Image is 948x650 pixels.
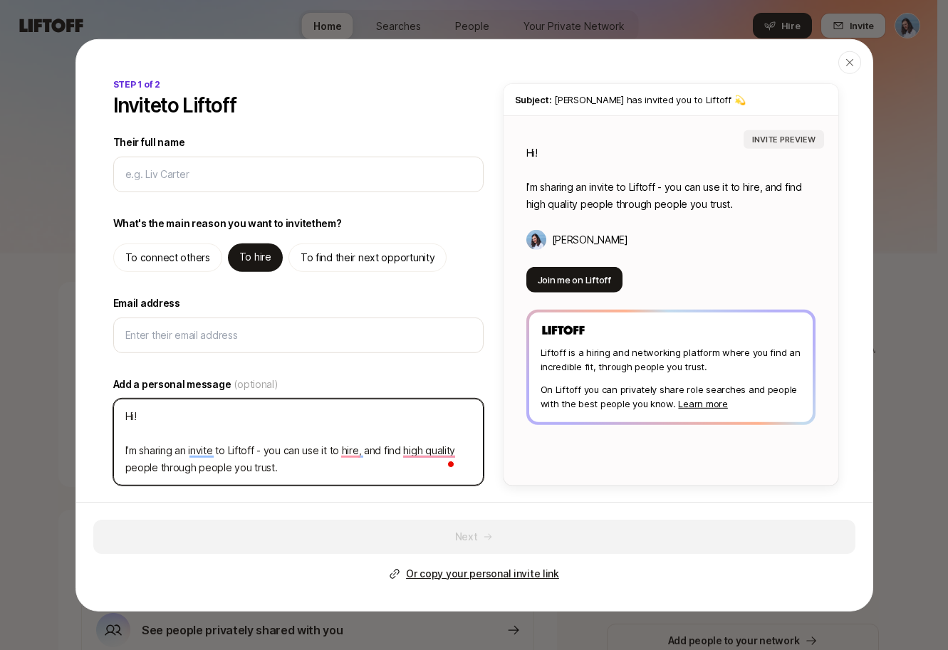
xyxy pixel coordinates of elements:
p: To find their next opportunity [301,248,435,266]
input: e.g. Liv Carter [125,165,472,182]
p: To connect others [125,248,210,266]
p: Hi! I’m sharing an invite to Liftoff - you can use it to hire, and find high quality people throu... [526,144,816,212]
span: Subject: [515,93,552,105]
p: STEP 1 of 2 [113,78,160,90]
p: [PERSON_NAME] has invited you to Liftoff 💫 [515,92,827,106]
textarea: To enrich screen reader interactions, please activate Accessibility in Grammarly extension settings [113,398,484,485]
img: Dan [526,229,546,249]
button: Join me on Liftoff [526,266,623,292]
span: (optional) [234,375,278,392]
p: On Liftoff you can privately share role searches and people with the best people you know. [541,382,801,411]
p: Liftoff is a hiring and networking platform where you find an incredible fit, through people you ... [541,345,801,374]
p: [PERSON_NAME] [552,231,628,248]
img: Liftoff Logo [541,323,586,337]
p: What's the main reason you want to invite them ? [113,214,342,231]
label: Email address [113,294,484,311]
input: Enter their email address [125,326,472,343]
a: Learn more [678,398,727,409]
p: INVITE PREVIEW [752,132,815,145]
label: Their full name [113,133,484,150]
label: Add a personal message [113,375,484,392]
p: To hire [239,248,271,265]
p: Or copy your personal invite link [406,565,559,582]
p: Invite to Liftoff [113,93,236,116]
button: Or copy your personal invite link [389,565,559,582]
